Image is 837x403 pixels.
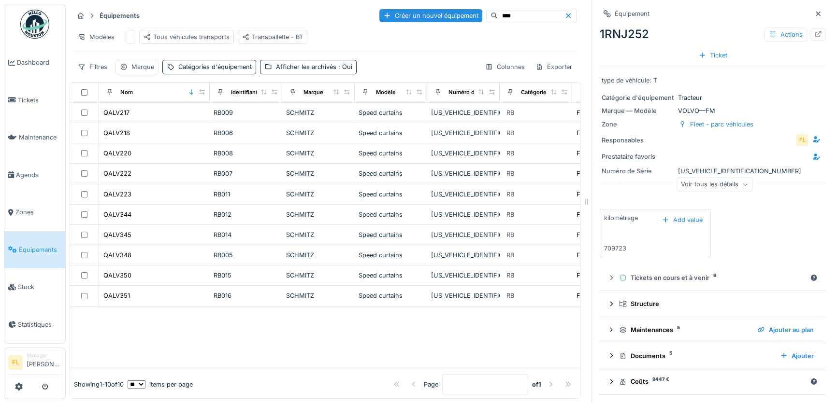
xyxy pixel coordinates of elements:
div: Speed curtains [359,250,423,260]
a: FL Manager[PERSON_NAME] [8,352,61,375]
span: Zones [15,208,61,217]
div: RB007 [214,169,278,178]
div: Modèle [376,88,396,97]
div: Add value [658,213,707,226]
a: Agenda [4,156,65,194]
div: QALV218 [103,128,130,138]
div: Tracteur [602,93,823,102]
span: Stock [18,282,61,292]
a: Statistiques [4,306,65,344]
div: Fleet - parc véhicules [577,271,640,280]
div: RB008 [214,149,278,158]
div: Actions [765,28,807,42]
div: RB [506,291,514,300]
span: Statistiques [18,320,61,329]
div: Speed curtains [359,230,423,239]
div: VOLVO — FM [602,106,823,115]
div: Marque [303,88,323,97]
div: Fleet - parc véhicules [577,230,640,239]
div: Ajouter [776,349,818,362]
summary: Documents5Ajouter [604,347,822,365]
div: SCHMITZ [286,169,351,178]
div: Nom [120,88,133,97]
div: RB [506,250,514,260]
strong: Équipements [96,11,144,20]
div: SCHMITZ [286,230,351,239]
div: Ajouter au plan [753,323,818,336]
div: RB005 [214,250,278,260]
div: Transpallette - BT [242,32,303,42]
span: Équipements [19,245,61,254]
div: [US_VEHICLE_IDENTIFICATION_NUMBER] [431,230,496,239]
img: Badge_color-CXgf-gQk.svg [20,10,49,39]
div: SCHMITZ [286,271,351,280]
div: [US_VEHICLE_IDENTIFICATION_NUMBER] [602,167,823,176]
a: Équipements [4,231,65,269]
div: QALV217 [103,108,130,117]
div: RB [506,190,514,199]
div: [US_VEHICLE_IDENTIFICATION_NUMBER] [431,291,496,300]
div: SCHMITZ [286,291,351,300]
div: RB009 [214,108,278,117]
div: QALV345 [103,230,131,239]
div: FL [795,133,809,147]
div: Fleet - parc véhicules [577,169,640,178]
div: Speed curtains [359,271,423,280]
div: [US_VEHICLE_IDENTIFICATION_NUMBER] [431,271,496,280]
div: Exporter [531,60,577,74]
div: QALV223 [103,190,131,199]
div: Modèles [73,30,119,44]
div: 1RNJ252 [600,26,825,43]
div: RB [506,271,514,280]
div: QALV220 [103,149,131,158]
li: FL [8,355,23,370]
div: Maintenances [619,325,750,334]
div: Page [424,380,438,389]
div: SCHMITZ [286,108,351,117]
span: Tickets [18,96,61,105]
div: Ticket [694,49,731,62]
strong: of 1 [532,380,541,389]
div: QALV222 [103,169,131,178]
div: RB [506,108,514,117]
a: Tickets [4,82,65,119]
div: Speed curtains [359,128,423,138]
summary: Tickets en cours et à venir6 [604,269,822,287]
div: SCHMITZ [286,128,351,138]
div: QALV348 [103,250,131,260]
div: Fleet - parc véhicules [690,120,753,129]
div: Colonnes [481,60,529,74]
div: RB011 [214,190,278,199]
div: Speed curtains [359,108,423,117]
div: RB012 [214,210,278,219]
div: Documents [619,351,772,361]
div: Responsables [602,136,674,145]
div: Filtres [73,60,112,74]
div: [US_VEHICLE_IDENTIFICATION_NUMBER] [431,210,496,219]
div: RB [506,128,514,138]
div: type de véhicule: T [602,76,823,85]
div: [US_VEHICLE_IDENTIFICATION_NUMBER] [431,250,496,260]
div: [US_VEHICLE_IDENTIFICATION_NUMBER] [431,190,496,199]
div: Fleet - parc véhicules [577,250,640,260]
a: Maintenance [4,119,65,156]
div: Fleet - parc véhicules [577,291,640,300]
a: Dashboard [4,44,65,82]
div: Tickets en cours et à venir [619,273,806,282]
div: [US_VEHICLE_IDENTIFICATION_NUMBER] [431,169,496,178]
li: [PERSON_NAME] [27,352,61,373]
div: Coûts [619,377,806,386]
div: RB006 [214,128,278,138]
div: Voir tous les détails [677,178,752,192]
span: Maintenance [19,133,61,142]
summary: Coûts9447 € [604,373,822,391]
div: Catégorie d'équipement [602,93,674,102]
a: Stock [4,268,65,306]
div: QALV350 [103,271,131,280]
div: RB [506,149,514,158]
div: SCHMITZ [286,149,351,158]
div: Créer un nouvel équipement [379,9,482,22]
div: Équipement [615,9,649,18]
summary: Structure [604,295,822,313]
span: Agenda [16,170,61,180]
